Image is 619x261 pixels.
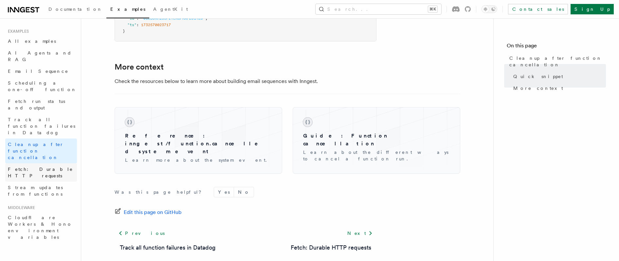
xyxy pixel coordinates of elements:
span: AgentKit [153,7,188,12]
span: Track all function failures in Datadog [8,117,75,135]
span: AI Agents and RAG [8,50,72,62]
a: Quick snippet [511,71,606,82]
button: Search...⌘K [316,4,441,14]
a: Fetch: Durable HTTP requests [291,243,371,252]
span: Fetch: Durable HTTP requests [8,167,73,178]
p: Was this page helpful? [115,189,206,195]
a: Cleanup after function cancellation [507,52,606,71]
a: Contact sales [508,4,568,14]
a: Guide: Function cancellationLearn about the different ways to cancel a function run. [298,112,455,167]
span: Examples [110,7,145,12]
span: : [137,23,139,27]
span: Middleware [5,205,35,210]
a: Scheduling a one-off function [5,77,77,95]
span: } [123,29,125,33]
p: Check the resources below to learn more about building email sequences with Inngest. [115,77,376,86]
a: More context [511,82,606,94]
h4: On this page [507,42,606,52]
button: Toggle dark mode [482,5,497,13]
a: Reference: inngest/function.cancelled system eventLearn more about the system event. [120,112,277,169]
a: AgentKit [149,2,192,18]
span: Examples [5,29,29,34]
span: Cloudflare Workers & Hono environment variables [8,215,72,240]
span: Stream updates from functions [8,185,63,197]
a: Examples [106,2,149,18]
p: Learn about the different ways to cancel a function run. [303,149,450,162]
h3: Guide: Function cancellation [303,132,450,148]
a: Track all function failures in Datadog [120,243,216,252]
a: Next [343,227,376,239]
a: Fetch run status and output [5,95,77,114]
a: More context [115,62,164,72]
a: Stream updates from functions [5,182,77,200]
a: Previous [115,227,169,239]
span: Cleanup after function cancellation [509,55,606,68]
span: Quick snippet [513,73,563,80]
a: Documentation [45,2,106,18]
a: AI Agents and RAG [5,47,77,65]
span: Documentation [48,7,102,12]
a: Email Sequence [5,65,77,77]
button: Yes [214,187,234,197]
kbd: ⌘K [428,6,437,12]
span: Email Sequence [8,69,68,74]
span: All examples [8,39,56,44]
span: Cleanup after function cancellation [8,142,64,160]
a: All examples [5,35,77,47]
span: Edit this page on GitHub [124,208,182,217]
a: Fetch: Durable HTTP requests [5,163,77,182]
a: Track all function failures in Datadog [5,114,77,139]
a: Edit this page on GitHub [115,208,182,217]
a: Cloudflare Workers & Hono environment variables [5,212,77,243]
span: "ts" [127,23,137,27]
button: No [234,187,254,197]
a: Cleanup after function cancellation [5,139,77,163]
span: Fetch run status and output [8,99,65,110]
span: More context [513,85,563,91]
span: Scheduling a one-off function [8,80,77,92]
a: Sign Up [571,4,614,14]
p: Learn more about the system event. [125,157,272,163]
span: 1732570023717 [141,23,171,27]
h3: Reference: inngest/function.cancelled system event [125,132,272,155]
